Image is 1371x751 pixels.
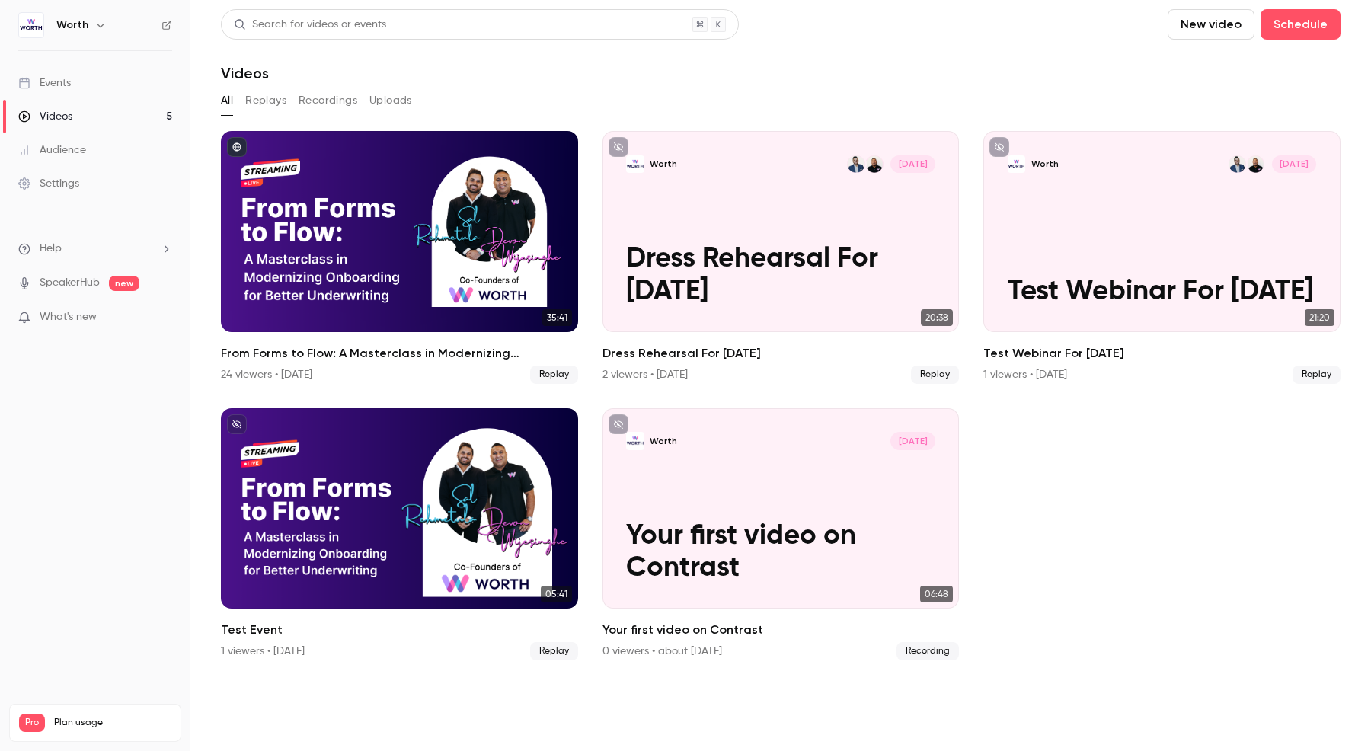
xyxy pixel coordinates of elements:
[221,644,305,659] div: 1 viewers • [DATE]
[221,367,312,382] div: 24 viewers • [DATE]
[227,414,247,434] button: unpublished
[1272,155,1316,173] span: [DATE]
[56,18,88,33] h6: Worth
[609,137,628,157] button: unpublished
[530,642,578,660] span: Replay
[369,88,412,113] button: Uploads
[602,131,960,384] a: Dress Rehearsal For Sept. 23 2025WorthDevon WijesingheSal Rehmetullah[DATE]Dress Rehearsal For [D...
[18,176,79,191] div: Settings
[602,367,688,382] div: 2 viewers • [DATE]
[221,408,578,661] a: 05:41Test Event1 viewers • [DATE]Replay
[221,88,233,113] button: All
[227,137,247,157] button: published
[896,642,959,660] span: Recording
[609,414,628,434] button: unpublished
[19,13,43,37] img: Worth
[221,131,578,384] a: 35:41From Forms to Flow: A Masterclass in Modernizing Onboarding for Better Underwriting24 viewer...
[1305,309,1334,326] span: 21:20
[1247,155,1264,173] img: Devon Wijesinghe
[602,644,722,659] div: 0 viewers • about [DATE]
[221,131,578,384] li: From Forms to Flow: A Masterclass in Modernizing Onboarding for Better Underwriting
[602,344,960,363] h2: Dress Rehearsal For [DATE]
[221,131,1341,660] ul: Videos
[920,586,953,602] span: 06:48
[530,366,578,384] span: Replay
[541,586,572,602] span: 05:41
[221,408,578,661] li: Test Event
[983,131,1341,384] li: Test Webinar For Sept. 23
[1229,155,1246,173] img: Sal Rehmetullah
[911,366,959,384] span: Replay
[921,309,953,326] span: 20:38
[299,88,357,113] button: Recordings
[602,131,960,384] li: Dress Rehearsal For Sept. 23 2025
[18,109,72,124] div: Videos
[109,276,139,291] span: new
[890,155,935,173] span: [DATE]
[1168,9,1254,40] button: New video
[626,243,935,308] p: Dress Rehearsal For [DATE]
[221,621,578,639] h2: Test Event
[989,137,1009,157] button: unpublished
[1293,366,1341,384] span: Replay
[983,344,1341,363] h2: Test Webinar For [DATE]
[602,408,960,661] a: Your first video on ContrastWorth[DATE]Your first video on Contrast06:48Your first video on Contr...
[54,717,171,729] span: Plan usage
[221,344,578,363] h2: From Forms to Flow: A Masterclass in Modernizing Onboarding for Better Underwriting
[650,158,677,170] p: Worth
[1008,276,1316,308] p: Test Webinar For [DATE]
[40,241,62,257] span: Help
[865,155,883,173] img: Devon Wijesinghe
[18,241,172,257] li: help-dropdown-opener
[19,714,45,732] span: Pro
[18,75,71,91] div: Events
[983,367,1067,382] div: 1 viewers • [DATE]
[40,275,100,291] a: SpeakerHub
[983,131,1341,384] a: Test Webinar For Sept. 23WorthDevon WijesingheSal Rehmetullah[DATE]Test Webinar For [DATE]21:20Te...
[602,621,960,639] h2: Your first video on Contrast
[221,9,1341,742] section: Videos
[245,88,286,113] button: Replays
[1031,158,1059,170] p: Worth
[1261,9,1341,40] button: Schedule
[542,309,572,326] span: 35:41
[221,64,269,82] h1: Videos
[1008,155,1025,173] img: Test Webinar For Sept. 23
[18,142,86,158] div: Audience
[234,17,386,33] div: Search for videos or events
[847,155,864,173] img: Sal Rehmetullah
[40,309,97,325] span: What's new
[626,432,644,449] img: Your first video on Contrast
[602,408,960,661] li: Your first video on Contrast
[890,432,935,449] span: [DATE]
[626,155,644,173] img: Dress Rehearsal For Sept. 23 2025
[650,435,677,447] p: Worth
[626,520,935,585] p: Your first video on Contrast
